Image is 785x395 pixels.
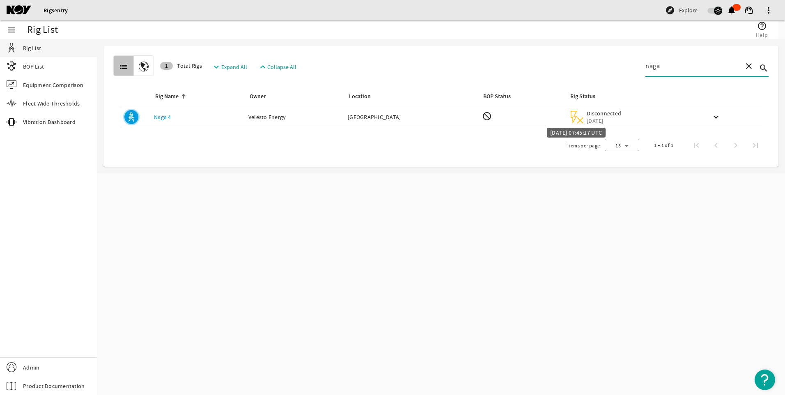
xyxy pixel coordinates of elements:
[154,113,171,121] a: Naga 4
[23,62,44,71] span: BOP List
[348,113,475,121] div: [GEOGRAPHIC_DATA]
[23,81,83,89] span: Equipment Comparison
[665,5,675,15] mat-icon: explore
[23,44,41,52] span: Rig List
[160,62,202,70] span: Total Rigs
[756,31,768,39] span: Help
[221,63,247,71] span: Expand All
[258,62,264,72] mat-icon: expand_less
[248,92,338,101] div: Owner
[23,382,85,390] span: Product Documentation
[727,5,737,15] mat-icon: notifications
[7,117,16,127] mat-icon: vibration
[267,63,296,71] span: Collapse All
[154,92,239,101] div: Rig Name
[755,370,775,390] button: Open Resource Center
[662,4,701,17] button: Explore
[255,60,300,74] button: Collapse All
[119,62,129,72] mat-icon: list
[483,92,511,101] div: BOP Status
[23,99,80,108] span: Fleet Wide Thresholds
[27,26,58,34] div: Rig List
[208,60,250,74] button: Expand All
[587,110,622,117] span: Disconnected
[250,92,266,101] div: Owner
[155,92,179,101] div: Rig Name
[654,141,673,149] div: 1 – 1 of 1
[645,61,737,71] input: Search...
[248,113,341,121] div: Velesto Energy
[349,92,371,101] div: Location
[7,25,16,35] mat-icon: menu
[744,61,754,71] mat-icon: close
[759,63,769,73] i: search
[44,7,68,14] a: Rigsentry
[587,117,622,124] span: [DATE]
[23,363,39,372] span: Admin
[570,92,595,101] div: Rig Status
[744,5,754,15] mat-icon: support_agent
[348,92,472,101] div: Location
[757,21,767,31] mat-icon: help_outline
[679,6,698,14] span: Explore
[711,112,721,122] mat-icon: keyboard_arrow_down
[211,62,218,72] mat-icon: expand_more
[160,62,173,70] div: 1
[759,0,778,20] button: more_vert
[567,142,601,150] div: Items per page:
[23,118,76,126] span: Vibration Dashboard
[482,111,492,121] mat-icon: BOP Monitoring not available for this rig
